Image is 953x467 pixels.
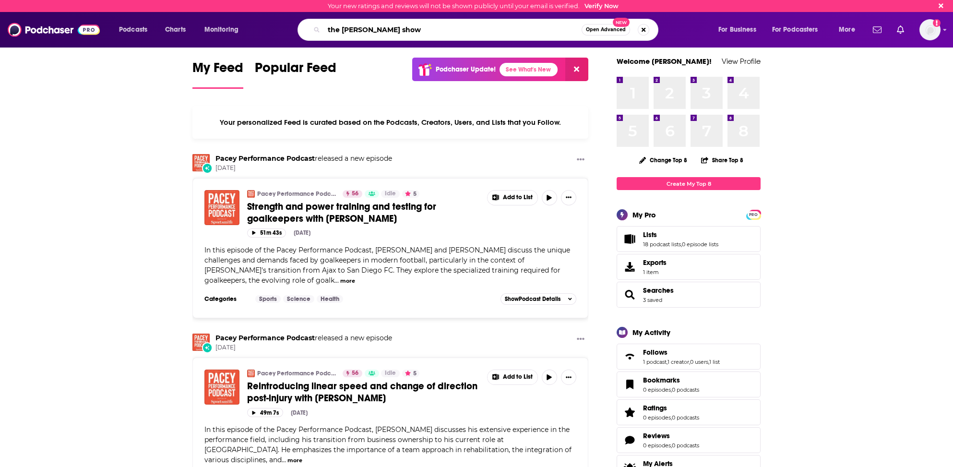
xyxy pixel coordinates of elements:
span: In this episode of the Pacey Performance Podcast, [PERSON_NAME] and [PERSON_NAME] discuss the uni... [204,246,570,285]
button: 51m 43s [247,228,286,238]
a: Popular Feed [255,60,336,89]
button: Show More Button [573,154,588,166]
button: open menu [712,22,768,37]
a: Pacey Performance Podcast [192,154,210,171]
span: Reintroducing linear speed and change of direction post-injury with [PERSON_NAME] [247,380,477,404]
span: Idle [385,189,396,199]
a: Create My Top 8 [617,177,761,190]
span: For Business [718,23,756,36]
div: Your personalized Feed is curated based on the Podcasts, Creators, Users, and Lists that you Follow. [192,106,588,139]
a: Pacey Performance Podcast [247,190,255,198]
span: Show Podcast Details [505,296,560,302]
a: Show notifications dropdown [869,22,885,38]
span: Charts [165,23,186,36]
span: , [689,359,690,365]
button: Open AdvancedNew [582,24,630,36]
a: Reintroducing linear speed and change of direction post-injury with Loren Landow [204,370,239,405]
a: 1 list [709,359,720,365]
button: more [340,277,355,285]
a: Reintroducing linear speed and change of direction post-injury with [PERSON_NAME] [247,380,480,404]
span: Add to List [503,373,533,381]
span: , [681,241,682,248]
button: Show profile menu [919,19,941,40]
button: Show More Button [561,190,576,205]
div: Your new ratings and reviews will not be shown publicly until your email is verified. [328,2,619,10]
div: New Episode [202,342,213,353]
button: Show More Button [573,334,588,346]
a: 18 podcast lists [643,241,681,248]
button: 5 [402,190,419,198]
span: Add to List [503,194,533,201]
a: Idle [381,190,400,198]
button: ShowPodcast Details [500,293,576,305]
a: PRO [748,211,759,218]
a: Pacey Performance Podcast [215,334,315,342]
h3: released a new episode [215,154,392,163]
a: 56 [343,370,362,377]
a: View Profile [722,57,761,66]
button: Show More Button [488,191,537,205]
button: open menu [112,22,160,37]
input: Search podcasts, credits, & more... [324,22,582,37]
a: Lists [620,232,639,246]
span: , [708,359,709,365]
a: Show notifications dropdown [893,22,908,38]
a: 0 users [690,359,708,365]
span: Exports [643,258,667,267]
span: Follows [617,344,761,370]
a: Follows [643,348,720,357]
span: , [671,442,672,449]
span: Reviews [643,431,670,440]
span: New [613,18,630,27]
span: 1 item [643,269,667,275]
a: 0 episodes [643,442,671,449]
button: Share Top 8 [701,151,744,169]
img: Strength and power training and testing for goalkeepers with Yoeri Pegel [204,190,239,225]
a: 3 saved [643,297,662,303]
a: Reviews [643,431,699,440]
img: Pacey Performance Podcast [192,334,210,351]
span: In this episode of the Pacey Performance Podcast, [PERSON_NAME] discusses his extensive experienc... [204,425,572,464]
button: Show More Button [488,370,537,384]
a: 0 episodes [643,414,671,421]
a: Health [317,295,343,303]
div: [DATE] [291,409,308,416]
div: My Pro [632,210,656,219]
span: Logged in as BretAita [919,19,941,40]
span: [DATE] [215,164,392,172]
span: Bookmarks [617,371,761,397]
a: Searches [643,286,674,295]
div: New Episode [202,163,213,173]
a: See What's New [500,63,558,76]
span: Podcasts [119,23,147,36]
a: 1 podcast [643,359,667,365]
button: Change Top 8 [633,154,693,166]
a: Searches [620,288,639,301]
span: Exports [620,260,639,274]
img: User Profile [919,19,941,40]
span: ... [282,455,286,464]
span: Lists [643,230,657,239]
span: 56 [352,189,358,199]
span: For Podcasters [772,23,818,36]
span: Idle [385,369,396,378]
span: Ratings [617,399,761,425]
a: Idle [381,370,400,377]
button: more [287,456,302,465]
a: 0 podcasts [672,442,699,449]
div: My Activity [632,328,670,337]
img: Pacey Performance Podcast [247,370,255,377]
a: 0 podcasts [672,386,699,393]
span: , [671,414,672,421]
span: Searches [617,282,761,308]
div: [DATE] [294,229,310,236]
a: Pacey Performance Podcast [215,154,315,163]
a: Science [283,295,314,303]
span: 56 [352,369,358,378]
a: 1 creator [667,359,689,365]
a: 0 episode lists [682,241,718,248]
a: Ratings [643,404,699,412]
